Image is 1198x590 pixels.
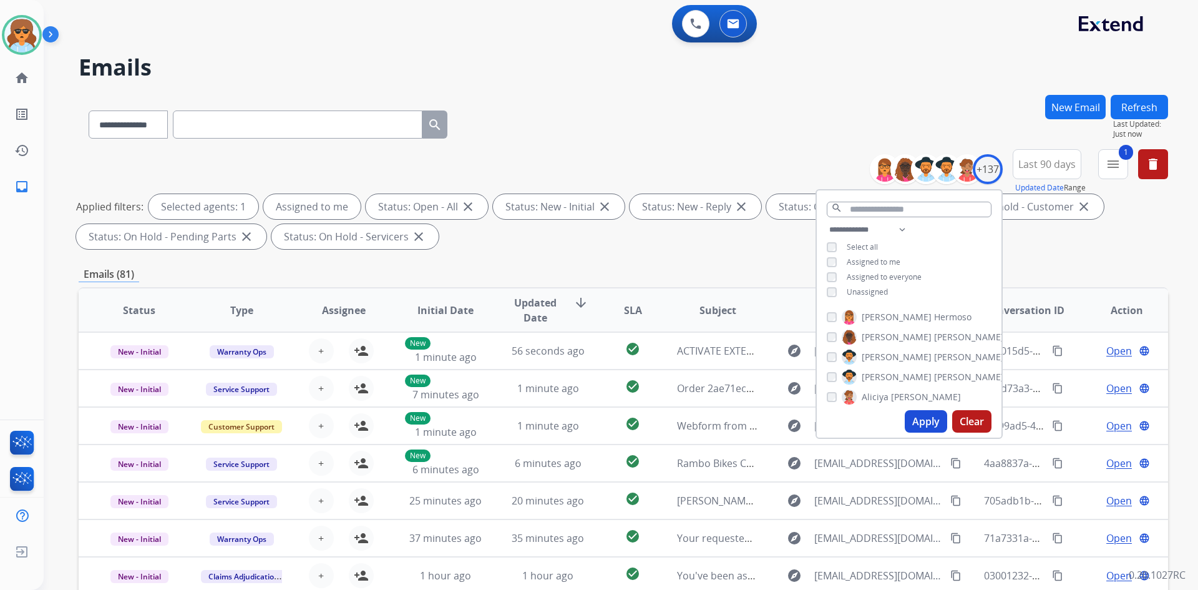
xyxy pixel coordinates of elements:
span: Order 2ae71ec0-a6d0-4fe8-8023-de6becd13bc9 [677,381,898,395]
span: [EMAIL_ADDRESS][DOMAIN_NAME] [814,418,943,433]
mat-icon: content_copy [950,495,962,506]
span: 25 minutes ago [409,494,482,508]
p: Emails (81) [79,267,139,282]
span: Status [123,303,155,318]
span: [PERSON_NAME] [934,371,1004,383]
span: Customer Support [201,420,282,433]
p: New [405,375,431,387]
div: Status: New - Initial [493,194,625,219]
span: 6 minutes ago [515,456,582,470]
mat-icon: person_add [354,381,369,396]
span: Conversation ID [985,303,1064,318]
span: 1 hour ago [522,569,573,583]
mat-icon: explore [787,418,802,433]
button: Clear [952,410,991,433]
span: [PERSON_NAME] Parts Invoice [677,494,817,508]
span: [PERSON_NAME] [891,391,961,403]
mat-icon: person_add [354,531,369,546]
span: [EMAIL_ADDRESS][DOMAIN_NAME] [814,568,943,583]
p: 0.20.1027RC [1129,568,1186,583]
span: [PERSON_NAME] [862,351,932,363]
span: 6 minutes ago [412,463,479,476]
mat-icon: close [597,199,612,214]
div: Status: On Hold - Pending Parts [76,224,266,249]
mat-icon: check_circle [625,566,640,581]
span: Assignee [322,303,366,318]
span: 1 hour ago [420,569,471,583]
span: 56 seconds ago [512,344,585,358]
mat-icon: language [1139,345,1150,356]
span: [PERSON_NAME] [934,331,1004,343]
span: Claims Adjudication [201,570,286,583]
mat-icon: check_circle [625,529,640,544]
span: Warranty Ops [210,345,274,358]
mat-icon: delete [1146,157,1161,172]
span: 1 minute ago [415,350,477,364]
button: Apply [905,410,947,433]
mat-icon: explore [787,456,802,471]
h2: Emails [79,55,1168,80]
button: + [309,563,334,588]
div: Status: On Hold - Servicers [271,224,439,249]
span: Rambo Bikes Case Update: CASE127726 - Extend [PERSON_NAME] [PERSON_NAME] 1.0 won't power on [677,456,1155,470]
button: 1 [1098,149,1128,179]
span: 7 minutes ago [412,388,479,401]
span: [EMAIL_ADDRESS][DOMAIN_NAME] [814,493,943,508]
mat-icon: person_add [354,493,369,508]
div: Status: Open - All [366,194,488,219]
mat-icon: content_copy [950,570,962,581]
mat-icon: home [14,71,29,86]
span: Service Support [206,383,277,396]
img: avatar [4,17,39,52]
span: Range [1015,182,1086,193]
mat-icon: close [1076,199,1091,214]
mat-icon: person_add [354,568,369,583]
span: 1 minute ago [415,425,477,439]
span: [EMAIL_ADDRESS][DOMAIN_NAME] [814,381,943,396]
span: You've been assigned a new service order: b896bb0d-1c2e-458e-b88e-820ba94e1733 [677,569,1074,583]
p: New [405,337,431,350]
button: Refresh [1111,95,1168,119]
span: New - Initial [110,458,168,471]
span: Service Support [206,458,277,471]
mat-icon: explore [787,343,802,358]
span: 1 minute ago [517,419,579,433]
span: Open [1106,418,1132,433]
span: [PERSON_NAME] [934,351,1004,363]
span: 20 minutes ago [512,494,584,508]
mat-icon: explore [787,568,802,583]
mat-icon: language [1139,533,1150,544]
p: New [405,412,431,425]
mat-icon: language [1139,458,1150,469]
span: Open [1106,493,1132,508]
div: Selected agents: 1 [149,194,258,219]
mat-icon: close [460,199,475,214]
div: Status: On-hold – Internal [766,194,928,219]
span: Open [1106,343,1132,358]
span: + [318,381,324,396]
span: New - Initial [110,570,168,583]
mat-icon: content_copy [950,458,962,469]
div: Assigned to me [263,194,361,219]
span: + [318,343,324,358]
span: [PERSON_NAME] [862,311,932,323]
span: Open [1106,456,1132,471]
span: Last 90 days [1018,162,1076,167]
mat-icon: content_copy [1052,420,1063,431]
span: Select all [847,242,878,252]
span: New - Initial [110,345,168,358]
span: Assigned to everyone [847,272,922,282]
button: + [309,488,334,513]
mat-icon: language [1139,383,1150,394]
mat-icon: person_add [354,418,369,433]
button: + [309,338,334,363]
mat-icon: content_copy [1052,458,1063,469]
span: Webform from [EMAIL_ADDRESS][DOMAIN_NAME] on [DATE] [677,419,960,433]
p: New [405,450,431,462]
button: + [309,451,334,476]
span: Hermoso [934,311,972,323]
mat-icon: close [411,229,426,244]
span: [EMAIL_ADDRESS][DOMAIN_NAME] [814,343,943,358]
mat-icon: close [734,199,749,214]
span: Your requested Mattress Firm receipt [677,531,854,545]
